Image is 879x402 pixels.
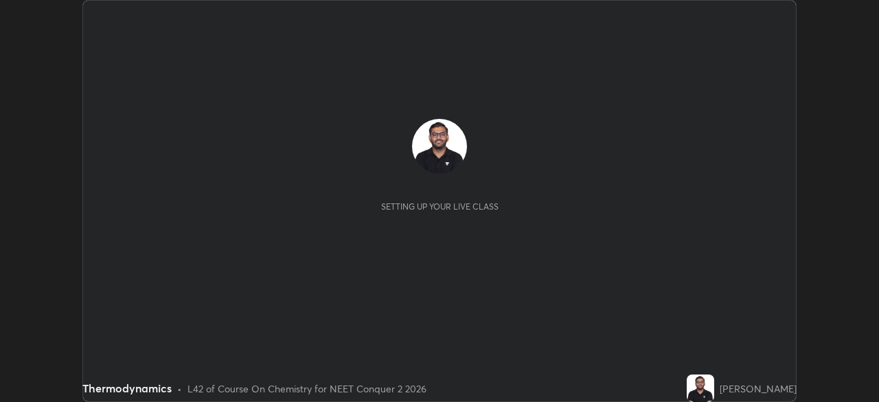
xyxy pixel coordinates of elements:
img: f6c41efb327145258bfc596793d6e4cc.jpg [412,119,467,174]
div: Setting up your live class [381,201,499,212]
div: L42 of Course On Chemistry for NEET Conquer 2 2026 [187,381,426,396]
div: [PERSON_NAME] [720,381,797,396]
img: f6c41efb327145258bfc596793d6e4cc.jpg [687,375,714,402]
div: Thermodynamics [82,380,172,397]
div: • [177,381,182,396]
